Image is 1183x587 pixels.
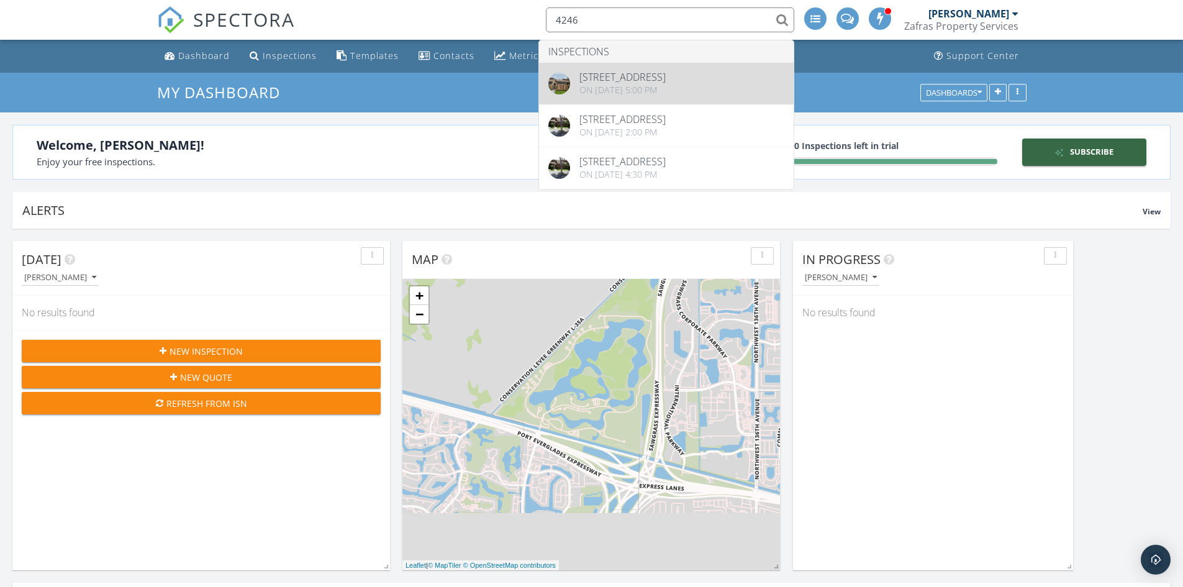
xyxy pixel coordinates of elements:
[1027,146,1141,158] div: Subscribe
[170,345,243,358] span: New Inspection
[509,50,543,61] div: Metrics
[579,170,666,180] div: On [DATE] 4:30 pm
[410,286,428,305] a: Zoom in
[178,50,230,61] div: Dashboard
[24,273,96,282] div: [PERSON_NAME]
[802,251,881,268] span: In Progress
[1054,148,1070,157] img: icon-sparkles-377fab4bbd7c819a5895.svg
[579,114,666,124] div: [STREET_ADDRESS]
[1143,206,1161,217] span: View
[539,147,794,189] a: [STREET_ADDRESS] On [DATE] 4:30 pm
[579,72,666,82] div: [STREET_ADDRESS]
[926,88,982,97] div: Dashboards
[350,50,399,61] div: Templates
[776,139,997,152] div: -1820 Inspections left in trial
[928,7,1009,20] div: [PERSON_NAME]
[157,17,295,43] a: SPECTORA
[489,45,548,68] a: Metrics
[1141,545,1171,575] div: Open Intercom Messenger
[428,562,461,569] a: © MapTiler
[22,270,99,286] button: [PERSON_NAME]
[245,45,322,68] a: Inspections
[539,105,794,147] a: [STREET_ADDRESS] On [DATE] 2:00 pm
[37,155,591,169] div: Enjoy your free inspections.
[802,270,879,286] button: [PERSON_NAME]
[410,305,428,324] a: Zoom out
[412,251,438,268] span: Map
[193,6,295,32] span: SPECTORA
[579,127,666,137] div: On [DATE] 2:00 pm
[406,562,426,569] a: Leaflet
[433,50,474,61] div: Contacts
[579,157,666,166] div: [STREET_ADDRESS]
[37,136,591,155] div: Welcome, [PERSON_NAME]!
[920,84,987,101] button: Dashboards
[946,50,1019,61] div: Support Center
[12,296,390,329] div: No results found
[22,392,381,414] button: Refresh from ISN
[579,85,666,95] div: On [DATE] 5:00 pm
[904,20,1018,32] div: Zafras Property Services
[402,560,559,571] div: |
[22,340,381,362] button: New Inspection
[414,45,479,68] a: Contacts
[332,45,404,68] a: Templates
[548,115,570,137] img: isybv3ky2vzs410000000000.jpg
[793,296,1073,329] div: No results found
[263,50,317,61] div: Inspections
[157,6,184,34] img: The Best Home Inspection Software - Spectora
[1022,139,1146,166] a: Subscribe
[180,371,232,384] span: New Quote
[463,562,556,569] a: © OpenStreetMap contributors
[22,202,1143,219] div: Alerts
[157,82,291,102] a: My Dashboard
[22,251,61,268] span: [DATE]
[22,366,381,388] button: New Quote
[929,45,1024,68] a: Support Center
[160,45,235,68] a: Dashboard
[539,63,794,104] a: [STREET_ADDRESS] On [DATE] 5:00 pm
[805,273,877,282] div: [PERSON_NAME]
[539,40,794,63] li: Inspections
[32,397,371,410] div: Refresh from ISN
[546,7,794,32] input: Search everything...
[548,157,570,179] img: isybv3ky2vzs410000000000.jpg
[548,73,570,94] img: cover.jpg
